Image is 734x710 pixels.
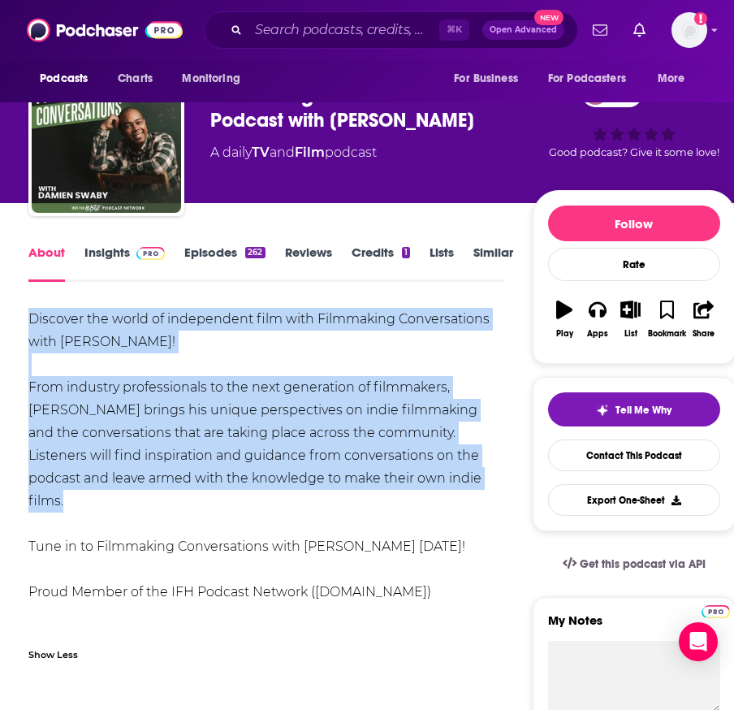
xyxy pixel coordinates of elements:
span: Get this podcast via API [580,557,706,571]
div: List [624,329,637,339]
button: Bookmark [647,290,687,349]
div: Rate [548,248,720,281]
svg: Add a profile image [694,12,707,25]
button: open menu [171,63,261,94]
span: New [534,10,563,25]
img: Podchaser - Follow, Share and Rate Podcasts [27,15,183,45]
div: Play [556,329,573,339]
button: Open AdvancedNew [482,20,564,40]
img: tell me why sparkle [596,404,609,417]
a: Episodes262 [184,245,265,282]
a: TV [252,145,270,160]
button: Export One-Sheet [548,484,720,516]
div: Search podcasts, credits, & more... [204,11,578,49]
span: Open Advanced [490,26,557,34]
button: open menu [646,63,706,94]
div: Discover the world of independent film with Filmmaking Conversations with [PERSON_NAME]! From ind... [28,308,504,604]
img: User Profile [671,12,707,48]
a: Contact This Podcast [548,439,720,471]
span: ⌘ K [439,19,469,41]
span: Logged in as patiencebaldacci [671,12,707,48]
div: Bookmark [648,329,686,339]
a: Reviews [285,245,332,282]
span: For Business [454,67,518,90]
div: Open Intercom Messenger [679,622,718,661]
span: More [658,67,685,90]
button: List [614,290,647,349]
a: Get this podcast via API [550,544,719,584]
img: Filmmaking Conversations Podcast with Damien Swaby [32,63,181,213]
button: Play [548,290,581,349]
a: Pro website [702,603,730,618]
div: A daily podcast [210,143,377,162]
a: Charts [107,63,162,94]
a: Similar [473,245,513,282]
a: Show notifications dropdown [586,16,614,44]
span: For Podcasters [548,67,626,90]
button: open menu [538,63,650,94]
button: Apps [581,290,615,349]
input: Search podcasts, credits, & more... [248,17,439,43]
a: InsightsPodchaser Pro [84,245,165,282]
div: 262 [245,247,265,258]
button: Show profile menu [671,12,707,48]
a: Credits1 [352,245,410,282]
div: 1 [402,247,410,258]
span: and [270,145,295,160]
button: Share [687,290,720,349]
button: open menu [28,63,109,94]
img: Podchaser Pro [136,247,165,260]
a: Show notifications dropdown [627,16,652,44]
a: [DOMAIN_NAME] [315,584,427,600]
span: Charts [118,67,153,90]
a: Lists [430,245,454,282]
a: Film [295,145,325,160]
span: Monitoring [182,67,240,90]
button: Follow [548,206,720,241]
img: Podchaser Pro [702,605,730,618]
div: Share [693,329,715,339]
a: About [28,245,65,282]
span: Good podcast? Give it some love! [549,146,719,158]
button: tell me why sparkleTell Me Why [548,392,720,426]
span: Podcasts [40,67,88,90]
button: open menu [443,63,538,94]
div: Apps [587,329,608,339]
span: Tell Me Why [615,404,671,417]
label: My Notes [548,613,720,641]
